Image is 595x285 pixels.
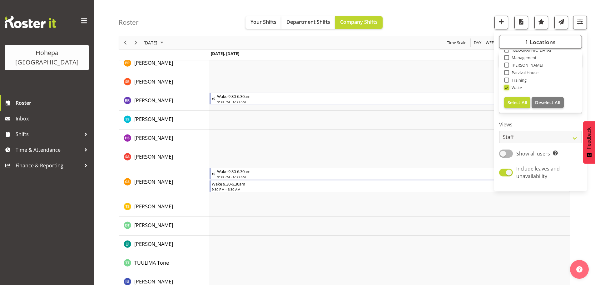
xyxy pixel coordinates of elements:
button: September 8, 2025 [142,39,166,47]
span: Select All [508,99,527,105]
a: [PERSON_NAME] [134,97,173,104]
button: Add a new shift [494,16,508,29]
td: SANGEETA Shalini resource [119,111,209,130]
span: [PERSON_NAME] [134,135,173,141]
div: 9:30 PM - 6:30 AM [217,174,568,179]
a: [PERSON_NAME] [134,203,173,210]
div: SINGH Gurkirat"s event - Wake 9.30-6.30am Begin From Monday, September 8, 2025 at 9:30:00 PM GMT+... [210,180,569,192]
span: [PERSON_NAME] [134,59,173,66]
span: Wake [509,85,522,90]
button: Time Scale [446,39,468,47]
button: Feedback - Show survey [583,121,595,164]
span: 1 Locations [525,38,556,46]
td: THEIS Jakob resource [119,236,209,254]
div: Previous [120,36,131,49]
td: SANDHI Ruhin resource [119,92,209,111]
a: [PERSON_NAME] [134,59,173,67]
a: [PERSON_NAME] [134,240,173,248]
div: Hohepa [GEOGRAPHIC_DATA] [11,48,83,67]
td: TAN Demetria resource [119,217,209,236]
button: Timeline Week [485,39,498,47]
span: [DATE], [DATE] [211,51,239,56]
span: [PERSON_NAME] [509,63,543,68]
img: Rosterit website logo [5,16,56,28]
div: 9:30 PM - 6:30 AM [217,99,568,104]
td: SHARMA Himali resource [119,130,209,148]
td: SHRESTHA Anjana resource [119,148,209,167]
div: 9:30 PM - 6:30 AM [212,187,557,192]
a: [PERSON_NAME] [134,78,173,85]
td: TAMIHANA Shirley resource [119,198,209,217]
span: Week [485,39,497,47]
h4: Roster [119,19,139,26]
span: Department Shifts [286,18,330,25]
div: Wake 9.30-6.30am [217,93,568,99]
span: Show all users [516,150,550,157]
span: Feedback [586,127,592,149]
span: Time & Attendance [16,145,81,155]
button: 1 Locations [499,35,582,49]
button: Company Shifts [335,16,383,29]
td: RIJAL Sebina resource [119,73,209,92]
span: Roster [16,98,91,108]
div: Wake 9.30-6.30am [212,181,557,187]
td: TUULIMA Tone resource [119,254,209,273]
button: Download a PDF of the roster for the current day [514,16,528,29]
span: Deselect All [535,99,560,105]
span: Shifts [16,130,81,139]
span: Training [509,78,527,83]
span: Time Scale [446,39,467,47]
td: RIJAL Prakriti resource [119,54,209,73]
span: Day [473,39,482,47]
button: Your Shifts [245,16,281,29]
div: Next [131,36,141,49]
a: TUULIMA Tone [134,259,169,267]
span: [PERSON_NAME] [134,222,173,229]
button: Filter Shifts [573,16,587,29]
div: SANDHI Ruhin"s event - Wake 9.30-6.30am Begin From Sunday, September 7, 2025 at 9:30:00 PM GMT+12... [210,93,569,104]
span: [PERSON_NAME] [134,203,173,210]
span: [GEOGRAPHIC_DATA] [509,48,551,53]
img: help-xxl-2.png [576,266,583,272]
span: Finance & Reporting [16,161,81,170]
span: [DATE] [143,39,158,47]
span: Parzival House [509,70,539,75]
span: Include leaves and unavailability [516,165,560,180]
button: Timeline Day [473,39,483,47]
div: SINGH Gurkirat"s event - Wake 9.30-6.30am Begin From Sunday, September 7, 2025 at 9:30:00 PM GMT+... [210,168,569,180]
span: Inbox [16,114,91,123]
button: Send a list of all shifts for the selected filtered period to all rostered employees. [554,16,568,29]
button: Highlight an important date within the roster. [534,16,548,29]
button: Previous [121,39,130,47]
button: Department Shifts [281,16,335,29]
td: SINGH Gurkirat resource [119,167,209,198]
a: [PERSON_NAME] [134,115,173,123]
a: [PERSON_NAME] [134,221,173,229]
span: Your Shifts [250,18,276,25]
button: Select All [504,97,531,108]
a: [PERSON_NAME] [134,178,173,186]
a: [PERSON_NAME] [134,134,173,142]
button: Deselect All [532,97,564,108]
span: [PERSON_NAME] [134,278,173,285]
span: [PERSON_NAME] [134,116,173,123]
a: [PERSON_NAME] [134,153,173,160]
span: Management [509,55,537,60]
span: Company Shifts [340,18,378,25]
label: Views [499,121,582,128]
button: Next [132,39,140,47]
div: Wake 9.30-6.30am [217,168,568,174]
